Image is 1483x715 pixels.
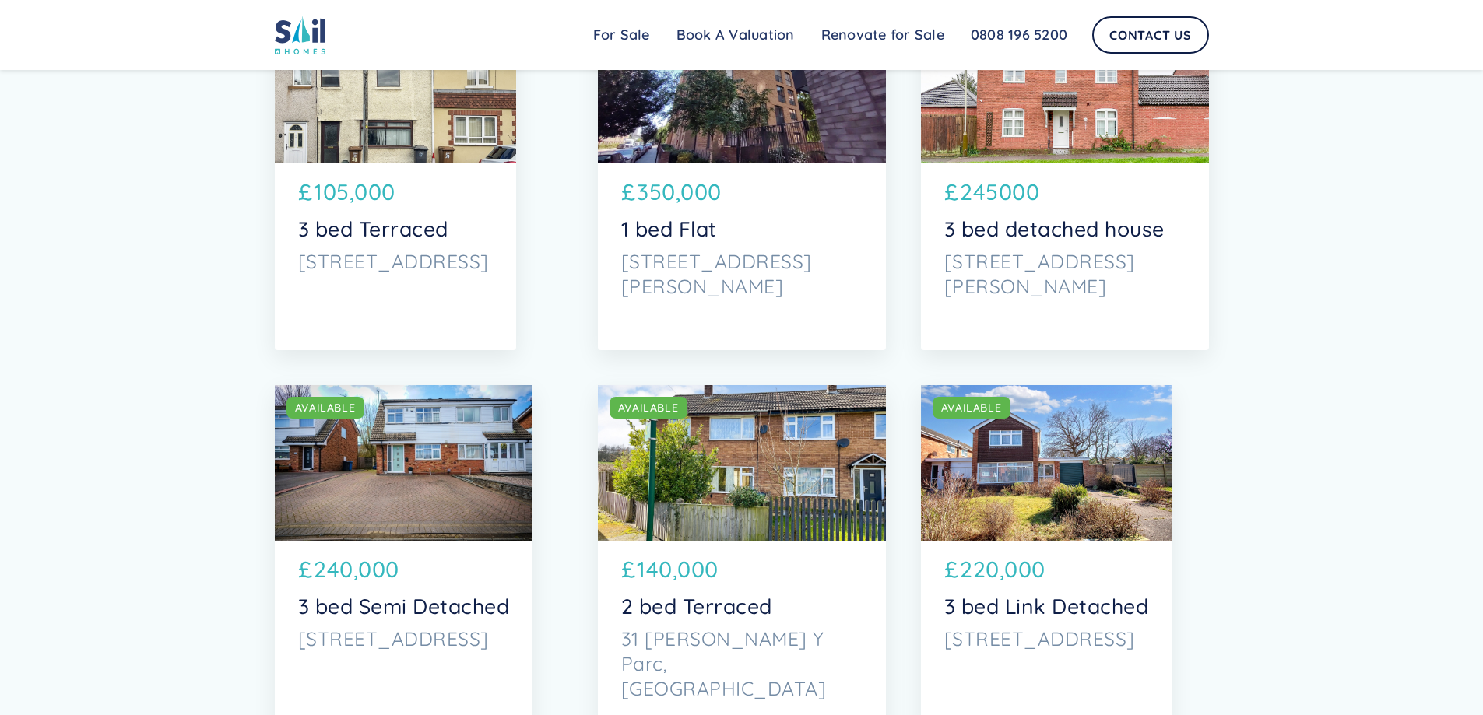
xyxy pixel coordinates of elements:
a: For Sale [580,19,663,51]
a: AVAILABLE£2450003 bed detached house[STREET_ADDRESS][PERSON_NAME] [921,8,1209,350]
p: £ [621,175,636,209]
p: 31 [PERSON_NAME] Y Parc, [GEOGRAPHIC_DATA] [621,626,863,702]
p: £ [298,552,313,586]
p: [STREET_ADDRESS] [944,626,1149,651]
p: 245000 [960,175,1039,209]
p: 140,000 [637,552,719,586]
p: 1 bed Flat [621,216,863,241]
p: 105,000 [314,175,395,209]
p: 3 bed Semi Detached [298,594,510,619]
a: Renovate for Sale [808,19,958,51]
p: 240,000 [314,552,399,586]
p: [STREET_ADDRESS][PERSON_NAME] [944,249,1186,299]
div: AVAILABLE [941,400,1002,415]
p: [STREET_ADDRESS] [298,249,493,274]
p: £ [621,552,636,586]
div: AVAILABLE [618,400,679,415]
p: 3 bed detached house [944,216,1186,241]
a: Contact Us [1092,16,1209,54]
a: Book A Valuation [663,19,808,51]
p: £ [944,175,959,209]
p: [STREET_ADDRESS] [298,626,510,651]
p: 2 bed Terraced [621,594,863,619]
p: [STREET_ADDRESS][PERSON_NAME] [621,249,863,299]
a: AVAILABLE£105,0003 bed Terraced[STREET_ADDRESS] [275,8,516,350]
a: AVAILABLE£350,0001 bed Flat[STREET_ADDRESS][PERSON_NAME] [598,8,886,350]
div: AVAILABLE [295,400,356,415]
p: 350,000 [637,175,722,209]
p: 3 bed Terraced [298,216,493,241]
p: 220,000 [960,552,1045,586]
p: 3 bed Link Detached [944,594,1149,619]
a: 0808 196 5200 [958,19,1081,51]
p: £ [298,175,313,209]
p: £ [944,552,959,586]
img: sail home logo colored [275,16,326,54]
